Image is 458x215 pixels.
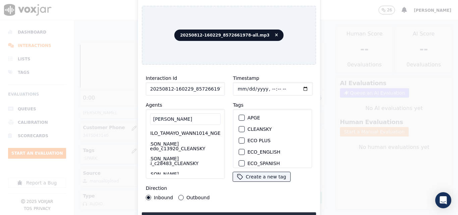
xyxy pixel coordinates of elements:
label: Inbound [154,195,173,200]
label: ECO_ENGLISH [247,150,280,154]
span: 20250812-160229_8572661978-all.mp3 [174,30,284,41]
label: APGE [247,115,260,120]
label: Tags [233,102,243,108]
label: CLEANSKY [247,127,272,131]
label: [PERSON_NAME] Elguedo_c13920_CLEANSKY [140,142,205,151]
label: [PERSON_NAME] [140,172,179,176]
button: Create a new tag [233,172,290,181]
label: Direction [146,185,167,191]
input: Search Agents... [150,113,221,125]
label: Agents [146,102,162,108]
label: Outbound [186,195,210,200]
label: Interaction Id [146,75,177,81]
label: [PERSON_NAME] Russi_c28483_CLEANSKY [140,156,202,166]
label: ECO PLUS [247,138,271,143]
div: Open Intercom Messenger [435,192,451,208]
label: CAMILO_TAMAYO_WANN1014_NGE [140,131,221,136]
label: ECO_SPANISH [247,161,280,166]
input: reference id, file name, etc [146,82,225,96]
label: Timestamp [233,75,259,81]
